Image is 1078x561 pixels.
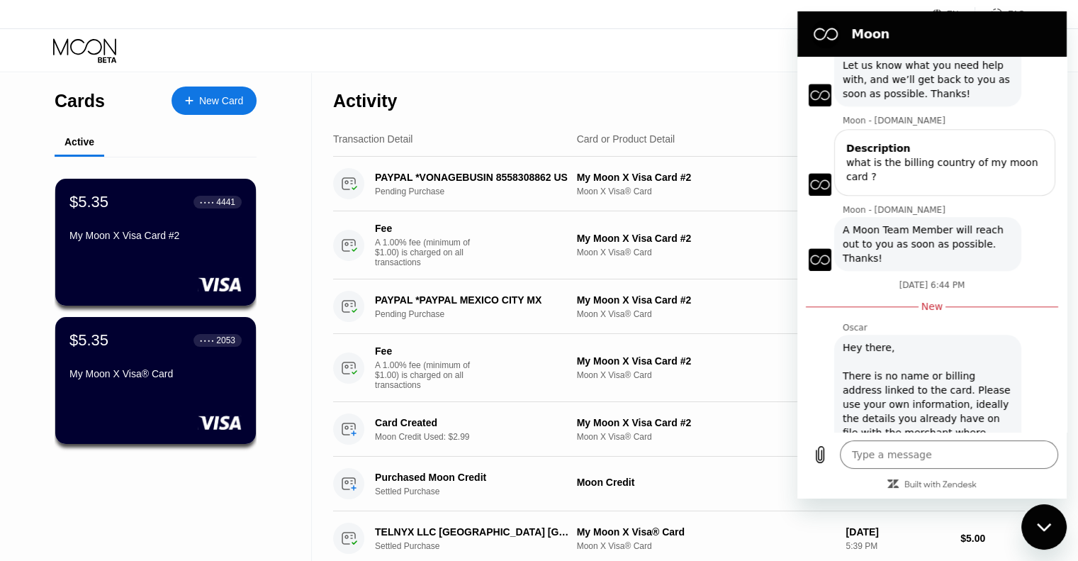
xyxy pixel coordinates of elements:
[846,526,949,538] div: [DATE]
[333,133,412,145] div: Transaction Detail
[577,187,835,196] div: Moon X Visa® Card
[199,95,243,107] div: New Card
[577,172,835,183] div: My Moon X Visa Card #2
[577,526,835,538] div: My Moon X Visa® Card
[577,294,835,306] div: My Moon X Visa Card #2
[1021,504,1067,550] iframe: Button to launch messaging window, conversation in progress
[375,417,569,428] div: Card Created
[172,87,257,115] div: New Card
[577,355,835,367] div: My Moon X Visa Card #2
[64,136,94,148] div: Active
[375,526,569,538] div: TELNYX LLC [GEOGRAPHIC_DATA] [GEOGRAPHIC_DATA]
[55,317,256,444] div: $5.35● ● ● ●2053My Moon X Visa® Card
[333,279,1025,334] div: PAYPAL *PAYPAL MEXICO CITY MXPending PurchaseMy Moon X Visa Card #2Moon X Visa® Card[DATE]1:37 PM...
[375,541,584,551] div: Settled Purchase
[69,193,108,211] div: $5.35
[577,417,835,428] div: My Moon X Visa Card #2
[333,211,1025,279] div: FeeA 1.00% fee (minimum of $1.00) is charged on all transactionsMy Moon X Visa Card #2Moon X Visa...
[797,11,1067,499] iframe: Messaging window
[200,200,214,204] div: ● ● ● ●
[333,91,397,111] div: Activity
[333,157,1025,211] div: PAYPAL *VONAGEBUSIN 8558308862 USPending PurchaseMy Moon X Visa Card #2Moon X Visa® Card[DATE]1:3...
[375,294,569,306] div: PAYPAL *PAYPAL MEXICO CITY MX
[375,345,474,357] div: Fee
[577,248,835,257] div: Moon X Visa® Card
[333,457,1025,511] div: Purchased Moon CreditSettled PurchaseMoon Credit[DATE]12:00 PM$10.01
[975,7,1025,21] div: FAQ
[375,238,481,267] div: A 1.00% fee (minimum of $1.00) is charged on all transactions
[375,487,584,496] div: Settled Purchase
[216,335,235,345] div: 2053
[577,309,835,319] div: Moon X Visa® Card
[577,133,675,145] div: Card or Product Detail
[375,309,584,319] div: Pending Purchase
[577,370,835,380] div: Moon X Visa® Card
[846,541,949,551] div: 5:39 PM
[947,9,959,19] div: EN
[960,533,1025,544] div: $5.00
[375,360,481,390] div: A 1.00% fee (minimum of $1.00) is charged on all transactions
[1008,9,1025,19] div: FAQ
[577,233,835,244] div: My Moon X Visa Card #2
[69,230,242,241] div: My Moon X Visa Card #2
[55,91,105,111] div: Cards
[577,477,835,488] div: Moon Credit
[333,334,1025,402] div: FeeA 1.00% fee (minimum of $1.00) is charged on all transactionsMy Moon X Visa Card #2Moon X Visa...
[200,338,214,343] div: ● ● ● ●
[375,472,569,483] div: Purchased Moon Credit
[375,187,584,196] div: Pending Purchase
[932,7,975,21] div: EN
[216,197,235,207] div: 4441
[375,172,569,183] div: PAYPAL *VONAGEBUSIN 8558308862 US
[577,432,835,442] div: Moon X Visa® Card
[375,223,474,234] div: Fee
[69,331,108,350] div: $5.35
[577,541,835,551] div: Moon X Visa® Card
[69,368,242,379] div: My Moon X Visa® Card
[55,179,256,306] div: $5.35● ● ● ●4441My Moon X Visa Card #2
[333,402,1025,457] div: Card CreatedMoon Credit Used: $2.99My Moon X Visa Card #2Moon X Visa® Card[DATE]1:35 PM$2.99
[375,432,584,442] div: Moon Credit Used: $2.99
